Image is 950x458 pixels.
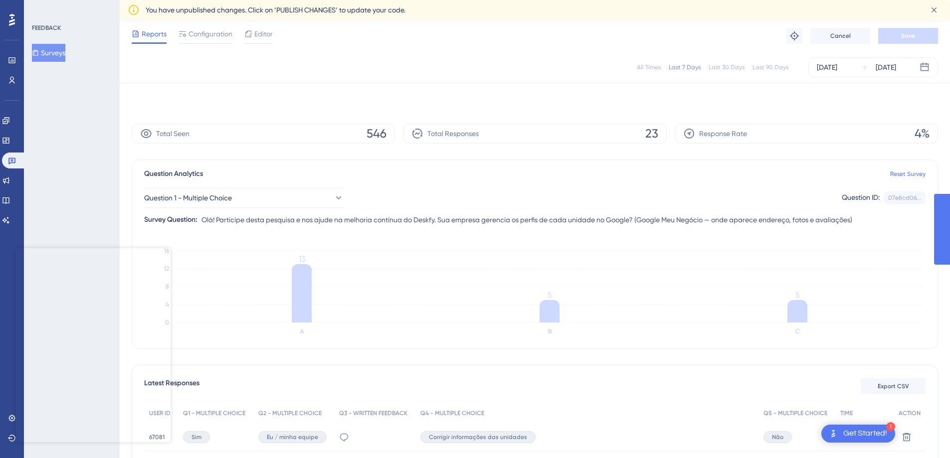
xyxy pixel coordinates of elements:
span: Reports [142,28,167,40]
span: Olá! Participe desta pesquisa e nos ajude na melhoria contínua do Deskfy. Sua empresa gerencia os... [201,214,852,226]
button: Cancel [810,28,870,44]
span: Q3 - WRITTEN FEEDBACK [339,409,407,417]
span: 546 [367,126,386,142]
tspan: 13 [299,254,305,264]
span: Q5 - MULTIPLE CHOICE [763,409,827,417]
div: FEEDBACK [32,24,61,32]
span: Latest Responses [144,377,199,395]
span: 23 [645,126,658,142]
tspan: 5 [795,290,800,300]
span: Corrigir informações das unidades [429,433,527,441]
div: Survey Question: [144,214,197,226]
div: Last 90 Days [753,63,788,71]
span: Export CSV [878,382,909,390]
span: TIME [840,409,853,417]
text: C [795,328,800,335]
button: Surveys [32,44,65,62]
span: You have unpublished changes. Click on ‘PUBLISH CHANGES’ to update your code. [146,4,405,16]
span: Eu / minha equipe [267,433,318,441]
span: Response Rate [699,128,747,140]
div: Get Started! [843,428,887,439]
img: launcher-image-alternative-text [827,428,839,440]
tspan: 5 [548,290,552,300]
span: Configuration [189,28,232,40]
span: Sim [191,433,201,441]
span: Editor [254,28,273,40]
span: Q2 - MULTIPLE CHOICE [258,409,322,417]
span: Q4 - MULTIPLE CHOICE [420,409,484,417]
a: Reset Survey [890,170,926,178]
span: Total Seen [156,128,190,140]
div: All Times [637,63,661,71]
div: Last 30 Days [709,63,745,71]
div: [DATE] [817,61,837,73]
span: Total Responses [427,128,479,140]
div: Open Get Started! checklist, remaining modules: 1 [821,425,895,443]
span: ACTION [899,409,921,417]
div: Last 7 Days [669,63,701,71]
span: Cancel [830,32,851,40]
iframe: UserGuiding AI Assistant Launcher [908,419,938,449]
span: Save [901,32,915,40]
div: 07e8cd06... [888,194,921,202]
text: A [300,328,304,335]
span: 4% [915,126,930,142]
tspan: 16 [164,247,169,254]
button: Save [878,28,938,44]
text: B [548,328,552,335]
span: Question Analytics [144,168,203,180]
div: [DATE] [876,61,896,73]
button: Export CSV [861,378,926,394]
span: Q1 - MULTIPLE CHOICE [183,409,245,417]
button: Question 1 - Multiple Choice [144,188,344,208]
div: 1 [886,422,895,431]
span: Não [772,433,783,441]
div: Question ID: [842,191,880,204]
span: Question 1 - Multiple Choice [144,192,232,204]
